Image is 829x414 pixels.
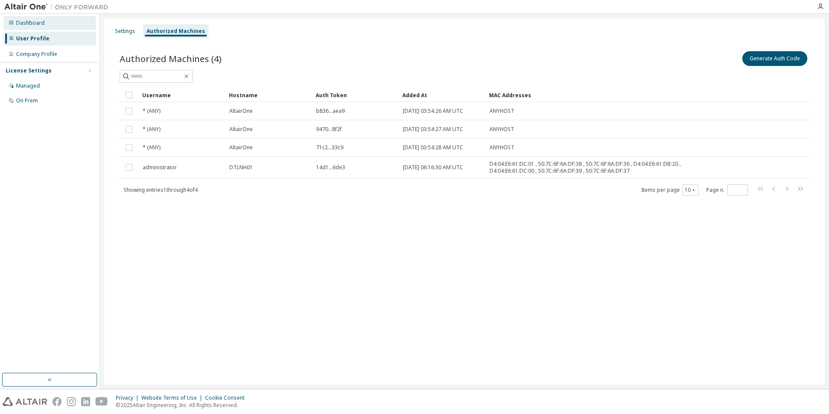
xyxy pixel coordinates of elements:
img: Altair One [4,3,113,11]
span: [DATE] 03:54:28 AM UTC [403,144,463,151]
div: Auth Token [316,88,395,102]
div: Hostname [229,88,309,102]
span: AltairOne [229,108,253,115]
span: AltairOne [229,126,253,133]
span: * (ANY) [143,108,160,115]
span: Authorized Machines (4) [120,53,222,65]
p: © 2025 Altair Engineering, Inc. All Rights Reserved. [116,401,250,409]
div: Authorized Machines [147,28,205,35]
div: Dashboard [16,20,45,26]
span: * (ANY) [143,144,160,151]
div: MAC Addresses [489,88,718,102]
span: * (ANY) [143,126,160,133]
span: ANYHOST [490,144,514,151]
img: youtube.svg [95,397,108,406]
div: User Profile [16,35,49,42]
span: [DATE] 03:54:26 AM UTC [403,108,463,115]
div: Managed [16,82,40,89]
span: Items per page [641,184,698,196]
div: Settings [115,28,135,35]
div: License Settings [6,67,52,74]
div: Added At [402,88,482,102]
span: 14d1...6de3 [316,164,345,171]
button: Generate Auth Code [742,51,807,66]
div: Website Terms of Use [141,394,205,401]
span: DTLNH01 [229,164,253,171]
div: Cookie Consent [205,394,250,401]
span: b836...aea9 [316,108,345,115]
span: D4:04:E6:61:DC:01 , 50:7C:6F:6A:DF:38 , 50:7C:6F:6A:DF:36 , D4:04:E6:61:DB:20 , D4:04:E6:61:DC:00... [490,161,718,174]
div: Company Profile [16,51,57,58]
span: Page n. [706,184,748,196]
span: ANYHOST [490,126,514,133]
div: On Prem [16,97,38,104]
span: administrator [143,164,177,171]
span: Showing entries 1 through 4 of 4 [124,186,198,194]
span: 9470...8f2f [316,126,342,133]
button: 10 [685,187,696,194]
span: [DATE] 03:54:27 AM UTC [403,126,463,133]
div: Username [142,88,222,102]
span: ANYHOST [490,108,514,115]
img: facebook.svg [52,397,62,406]
div: Privacy [116,394,141,401]
img: linkedin.svg [81,397,90,406]
span: [DATE] 06:16:30 AM UTC [403,164,463,171]
img: altair_logo.svg [3,397,47,406]
span: 71c2...33c9 [316,144,343,151]
span: AltairOne [229,144,253,151]
img: instagram.svg [67,397,76,406]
